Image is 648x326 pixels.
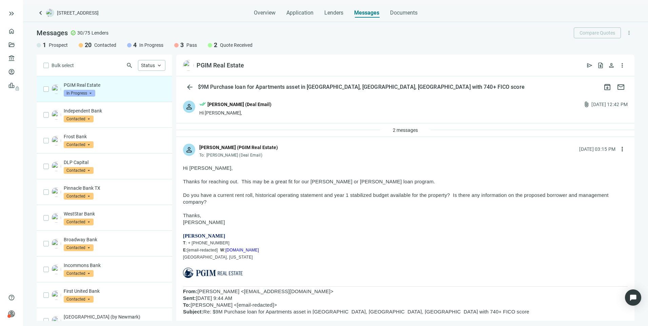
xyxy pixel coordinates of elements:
img: b7a9fdc6-0e39-47ef-bec5-a30de836b3f6 [52,239,61,248]
button: more_vert [617,60,628,71]
div: [PERSON_NAME] (PGIM Real Estate) [199,144,278,151]
img: 0e0b86d3-5325-419e-b209-4ac6523a8ffb [52,136,61,145]
div: [DATE] 03:15 PM [579,145,615,153]
img: e33f5aec-d7bf-40f4-bba8-919277a6a322 [52,265,61,274]
span: search [126,62,133,69]
span: Prospect [49,42,68,48]
p: Pinnacle Bank TX [64,185,165,191]
div: PGIM Real Estate [197,61,244,69]
span: Status [141,63,155,68]
div: To: [199,152,278,158]
span: Overview [254,9,276,16]
button: more_vert [617,144,628,155]
span: 1 [43,41,46,49]
span: person [8,310,15,317]
img: deal-logo [46,9,54,17]
span: more_vert [626,30,632,36]
img: ec7b8ca4-ada9-4b83-934b-140226ec4691 [52,290,61,300]
p: Incommons Bank [64,262,165,269]
button: archive [601,80,614,94]
img: 5457ff13-503d-42f6-8179-01557ad67d5d [52,110,61,120]
span: person [185,146,193,154]
span: send [586,62,593,69]
img: e1adfaf1-c1e5-4a27-8d0e-77d95da5e3c5 [52,162,61,171]
button: mail [614,80,628,94]
span: check_circle [70,30,76,36]
a: keyboard_arrow_left [37,9,45,17]
span: done_all [199,101,206,109]
span: attach_file [583,101,590,108]
img: 2dd17d00-68ce-4fbc-9845-e8715964d2d1 [52,84,61,94]
div: Open Intercom Messenger [625,289,641,306]
span: Contacted [64,193,94,200]
span: Quote Received [220,42,252,48]
img: 4aff64fe-b48a-4729-a94d-840aa8cc23f8.png [52,187,61,197]
span: Contacted [64,167,94,174]
p: WestStar Bank [64,210,165,217]
span: keyboard_arrow_up [156,62,162,68]
span: Contacted [64,219,94,225]
span: Bulk select [52,62,74,69]
button: keyboard_double_arrow_right [7,9,16,18]
span: 20 [85,41,92,49]
span: 3 [180,41,184,49]
span: person [608,62,615,69]
div: $9M Purchase loan for Apartments asset in [GEOGRAPHIC_DATA], [GEOGRAPHIC_DATA], [GEOGRAPHIC_DATA]... [197,84,526,90]
span: In Progress [139,42,163,48]
div: [DATE] 12:42 PM [591,101,628,108]
img: 28be112b-b62a-4af3-b39b-bf93bc6e3ee4 [52,213,61,223]
span: Documents [390,9,418,16]
span: 30/75 [77,29,90,36]
button: request_quote [595,60,606,71]
span: more_vert [619,146,626,152]
img: 2dd17d00-68ce-4fbc-9845-e8715964d2d1 [183,60,194,71]
button: send [584,60,595,71]
p: Broadway Bank [64,236,165,243]
span: mail [617,83,625,91]
span: help [8,294,15,301]
p: [GEOGRAPHIC_DATA] (by Newmark) [64,313,165,320]
button: more_vert [624,27,634,38]
span: 4 [133,41,137,49]
span: Lenders [324,9,343,16]
span: Contacted [64,141,94,148]
span: In Progress [64,90,95,97]
span: 2 [214,41,217,49]
span: Contacted [64,116,94,122]
p: PGIM Real Estate [64,82,165,88]
span: arrow_back [186,83,194,91]
span: Contacted [64,270,94,277]
span: 2 messages [393,127,418,133]
span: more_vert [619,62,626,69]
span: Messages [354,9,379,16]
span: request_quote [597,62,604,69]
button: arrow_back [183,80,197,94]
p: Frost Bank [64,133,165,140]
div: Hi [PERSON_NAME], [199,109,271,116]
p: Independent Bank [64,107,165,114]
span: [STREET_ADDRESS] [57,9,99,16]
span: Application [286,9,313,16]
span: person [185,103,193,111]
span: archive [603,83,611,91]
button: person [606,60,617,71]
span: [PERSON_NAME] (Deal Email) [206,153,262,158]
span: Contacted [64,244,94,251]
button: 2 messages [387,125,424,136]
p: First United Bank [64,288,165,294]
span: Contacted [64,296,94,303]
span: Messages [37,29,68,37]
button: Compare Quotes [574,27,621,38]
div: [PERSON_NAME] (Deal Email) [207,101,271,108]
span: Contacted [94,42,116,48]
span: Pass [186,42,197,48]
span: Lenders [92,29,108,36]
p: DLP Capital [64,159,165,166]
img: 1581d814-94ec-48a3-8ba2-05a52b70026d [52,316,61,326]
